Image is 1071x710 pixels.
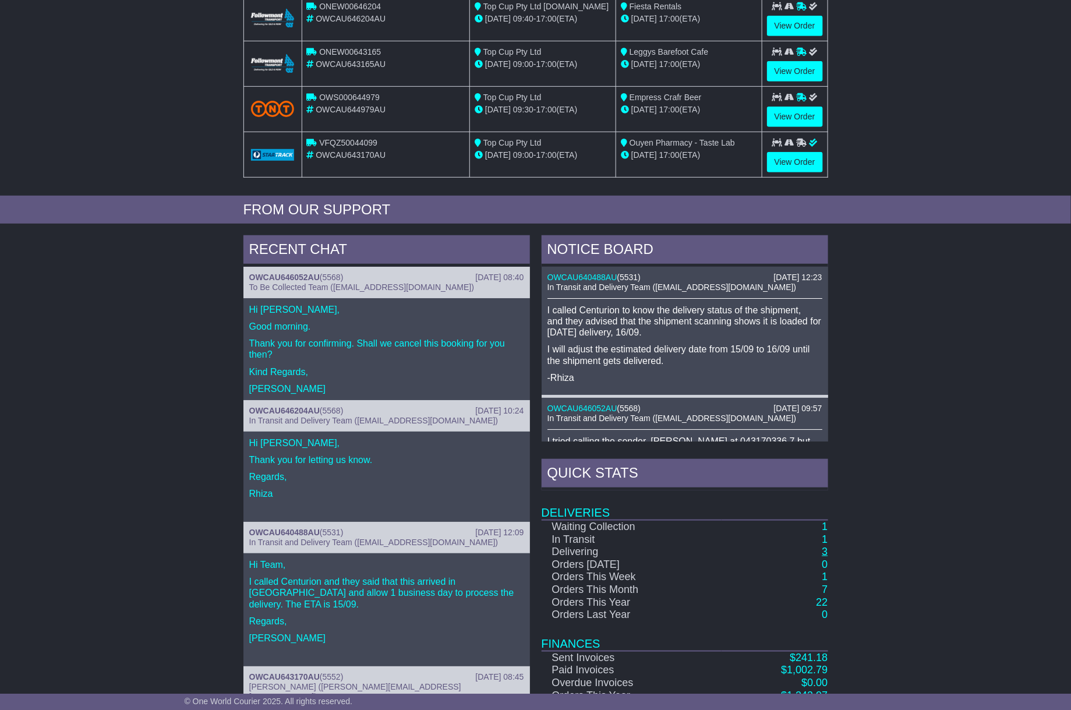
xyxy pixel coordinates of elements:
a: View Order [767,16,823,36]
div: RECENT CHAT [243,235,530,267]
span: OWCAU643165AU [316,59,386,69]
span: 17:00 [536,59,557,69]
span: In Transit and Delivery Team ([EMAIL_ADDRESS][DOMAIN_NAME]) [547,414,797,423]
a: 1 [822,571,828,582]
a: $241.18 [790,652,828,663]
div: ( ) [249,528,524,538]
a: $1,002.79 [781,664,828,676]
span: 5531 [620,273,638,282]
a: 0 [822,609,828,620]
p: Kind Regards, [249,366,524,377]
span: OWCAU644979AU [316,105,386,114]
span: 17:00 [659,150,680,160]
span: 17:00 [536,105,557,114]
span: 09:00 [513,150,533,160]
div: [DATE] 10:24 [475,406,524,416]
p: I tried calling the sender, [PERSON_NAME] at 043170336,7 but no answer. [547,436,822,458]
div: [DATE] 09:57 [773,404,822,414]
span: Top Cup Pty Ltd [483,47,542,56]
div: [DATE] 08:40 [475,273,524,282]
span: [DATE] [485,105,511,114]
td: Delivering [542,546,722,559]
a: 1 [822,521,828,532]
img: Followmont_Transport.png [251,54,295,73]
span: Top Cup Pty Ltd [DOMAIN_NAME] [483,2,609,11]
span: VFQZ50044099 [319,138,377,147]
div: Quick Stats [542,459,828,490]
p: Hi [PERSON_NAME], [249,437,524,448]
span: [DATE] [485,14,511,23]
div: (ETA) [621,13,757,25]
span: Top Cup Pty Ltd [483,138,542,147]
div: [DATE] 08:45 [475,672,524,682]
p: Hi Team, [249,559,524,570]
div: FROM OUR SUPPORT [243,202,828,218]
a: $1,243.97 [781,690,828,701]
td: Orders Last Year [542,609,722,621]
span: [PERSON_NAME] ([PERSON_NAME][EMAIL_ADDRESS][DOMAIN_NAME]) [249,682,461,701]
a: 3 [822,546,828,557]
p: Thank you for letting us know. [249,454,524,465]
span: [DATE] [631,14,657,23]
td: Orders [DATE] [542,559,722,571]
a: View Order [767,61,823,82]
span: 17:00 [659,14,680,23]
p: [PERSON_NAME] [249,383,524,394]
td: Overdue Invoices [542,677,722,690]
a: OWCAU646052AU [249,273,320,282]
span: 1,243.97 [787,690,828,701]
span: OWCAU646204AU [316,14,386,23]
p: I called Centurion and they said that this arrived in [GEOGRAPHIC_DATA] and allow 1 business day ... [249,576,524,610]
span: 17:00 [536,14,557,23]
span: 5568 [620,404,638,413]
a: 1 [822,534,828,545]
a: OWCAU643170AU [249,672,320,681]
td: Paid Invoices [542,664,722,677]
a: $0.00 [801,677,828,688]
img: TNT_Domestic.png [251,101,295,116]
span: 5531 [323,528,341,537]
p: [PERSON_NAME] [249,633,524,644]
span: 1,002.79 [787,664,828,676]
div: - (ETA) [475,58,611,70]
a: View Order [767,107,823,127]
span: Empress Crafr Beer [630,93,702,102]
td: Waiting Collection [542,520,722,534]
a: 22 [816,596,828,608]
span: [DATE] [485,150,511,160]
td: Deliveries [542,490,828,520]
div: (ETA) [621,149,757,161]
a: OWCAU646052AU [547,404,617,413]
p: Good morning. [249,321,524,332]
div: ( ) [249,406,524,416]
span: © One World Courier 2025. All rights reserved. [185,697,353,706]
span: [DATE] [631,105,657,114]
div: (ETA) [621,104,757,116]
span: 5568 [323,406,341,415]
div: - (ETA) [475,104,611,116]
div: - (ETA) [475,13,611,25]
td: In Transit [542,534,722,546]
span: ONEW00646204 [319,2,381,11]
p: I called Centurion to know the delivery status of the shipment, and they advised that the shipmen... [547,305,822,338]
span: OWCAU643170AU [316,150,386,160]
img: GetCarrierServiceLogo [251,149,295,161]
a: 7 [822,584,828,595]
div: ( ) [249,672,524,682]
span: 5552 [323,672,341,681]
span: ONEW00643165 [319,47,381,56]
div: ( ) [547,273,822,282]
td: Orders This Year [542,690,722,702]
span: [DATE] [631,150,657,160]
p: Rhiza [249,488,524,499]
span: In Transit and Delivery Team ([EMAIL_ADDRESS][DOMAIN_NAME]) [547,282,797,292]
div: NOTICE BOARD [542,235,828,267]
span: In Transit and Delivery Team ([EMAIL_ADDRESS][DOMAIN_NAME]) [249,416,499,425]
td: Orders This Year [542,596,722,609]
div: [DATE] 12:09 [475,528,524,538]
td: Finances [542,621,828,651]
p: I will adjust the estimated delivery date from 15/09 to 16/09 until the shipment gets delivered. [547,344,822,366]
span: 17:00 [659,59,680,69]
span: Fiesta Rentals [630,2,681,11]
span: OWS000644979 [319,93,380,102]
